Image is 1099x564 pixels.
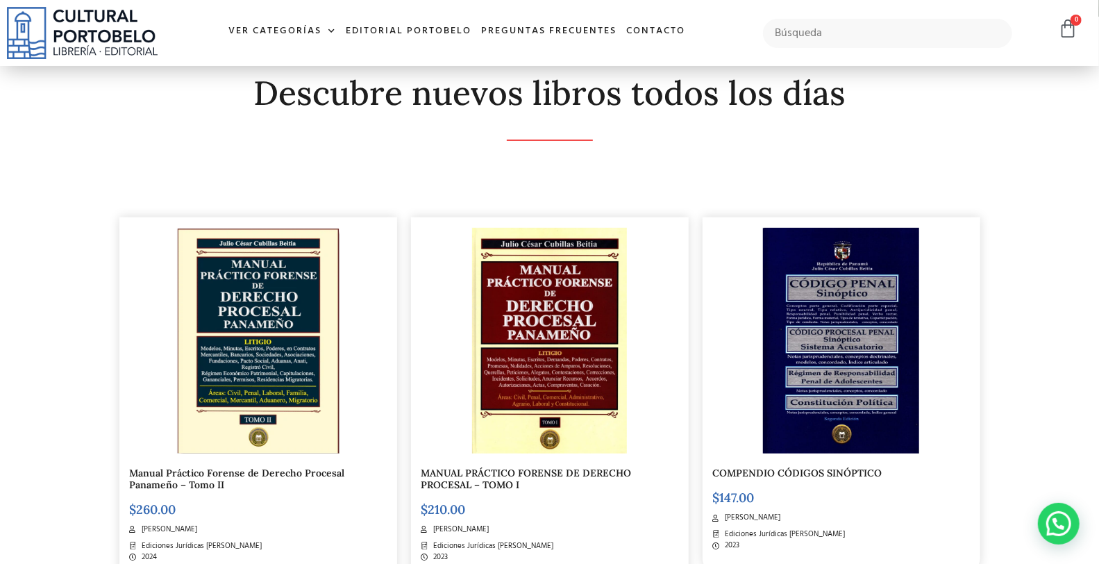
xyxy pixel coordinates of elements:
[130,467,345,491] a: Manual Práctico Forense de Derecho Procesal Panameño – Tomo II
[130,501,176,517] bdi: 260.00
[176,228,339,454] img: Manual Tomo 2
[472,228,627,454] img: img20230818_12562648
[1071,15,1082,26] span: 0
[138,524,197,536] span: [PERSON_NAME]
[130,501,137,517] span: $
[138,551,157,563] span: 2024
[430,551,448,563] span: 2023
[713,467,882,479] a: COMPENDIO CÓDIGOS SINÓPTICO
[763,228,919,454] img: img20230608_15401729
[421,501,428,517] span: $
[119,75,980,112] h2: Descubre nuevos libros todos los días
[341,17,476,47] a: Editorial Portobelo
[713,490,755,506] bdi: 147.00
[721,512,780,524] span: [PERSON_NAME]
[224,17,341,47] a: Ver Categorías
[621,17,690,47] a: Contacto
[1058,19,1077,39] a: 0
[721,540,739,551] span: 2023
[421,467,632,491] a: MANUAL PRÁCTICO FORENSE DE DERECHO PROCESAL – TOMO I
[138,540,262,552] span: Ediciones Jurídicas [PERSON_NAME]
[421,501,466,517] bdi: 210.00
[721,529,845,540] span: Ediciones Jurídicas [PERSON_NAME]
[476,17,621,47] a: Preguntas frecuentes
[763,19,1012,48] input: Búsqueda
[430,540,553,552] span: Ediciones Jurídicas [PERSON_NAME]
[430,524,489,536] span: [PERSON_NAME]
[713,490,720,506] span: $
